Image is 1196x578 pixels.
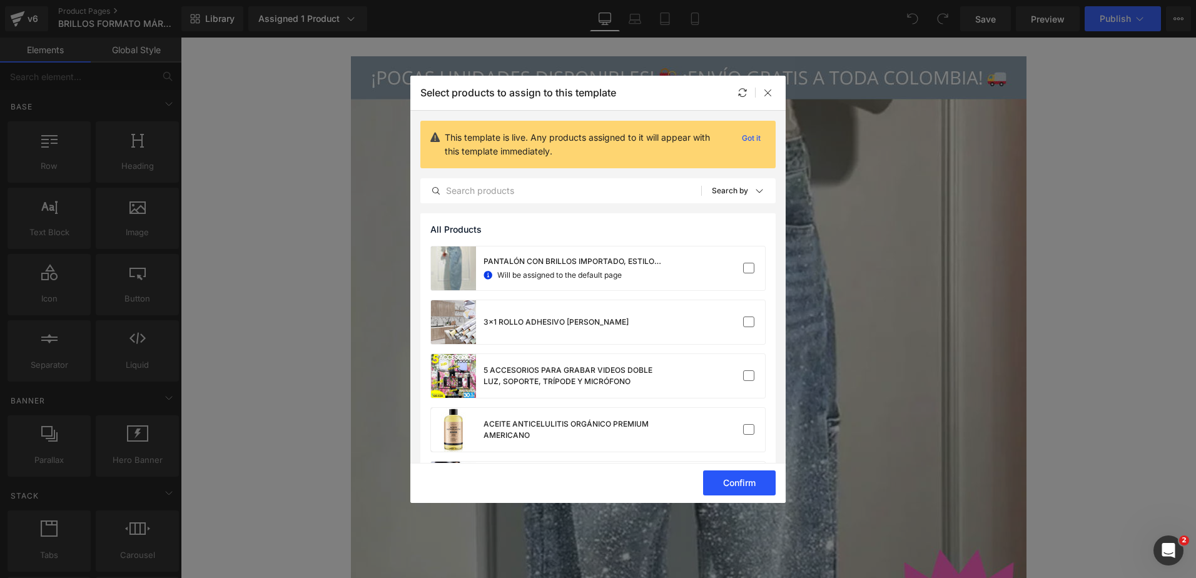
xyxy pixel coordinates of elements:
[420,86,616,99] p: Select products to assign to this template
[430,225,482,235] span: All Products
[431,300,476,344] a: product-img
[484,365,671,387] div: 5 ACCESORIOS PARA GRABAR VIDEOS DOBLE LUZ, SOPORTE, TRÍPODE Y MICRÓFONO
[1179,535,1189,545] span: 2
[484,418,671,441] div: ACEITE ANTICELULITIS ORGÁNICO PREMIUM AMERICANO
[703,470,776,495] button: Confirm
[431,408,476,452] a: product-img
[737,131,766,146] p: Got it
[484,256,671,267] div: PANTALÓN CON BRILLOS IMPORTADO, ESTILO AMERICANO
[421,183,701,198] input: Search products
[431,462,476,505] a: product-img
[445,131,727,158] p: This template is live. Any products assigned to it will appear with this template immediately.
[431,246,476,290] a: product-img
[1153,535,1183,565] iframe: Intercom live chat
[712,186,748,195] p: Search by
[431,354,476,398] a: product-img
[484,317,629,328] div: 3x1 ROLLO ADHESIVO [PERSON_NAME]
[497,270,622,281] span: Will be assigned to the default page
